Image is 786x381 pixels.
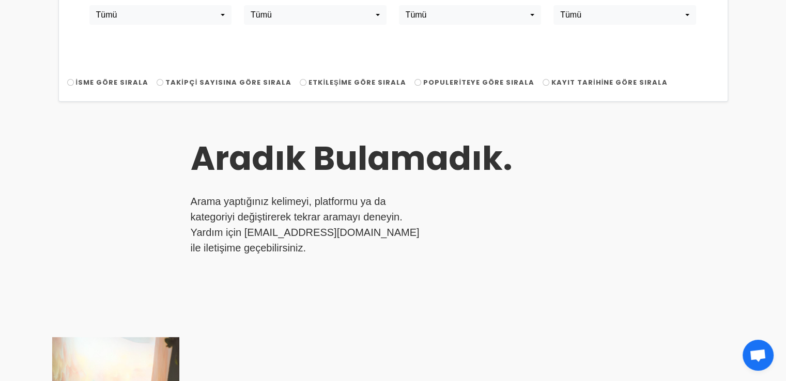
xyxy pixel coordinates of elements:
[406,9,528,21] div: Tümü
[560,9,683,21] div: Tümü
[244,5,387,25] button: Tümü
[309,77,406,87] span: Etkileşime Göre Sırala
[191,139,580,179] h3: Aradık Bulamadık.
[543,79,549,86] input: Kayıt Tarihine Göre Sırala
[67,79,74,86] input: İsme Göre Sırala
[157,79,163,86] input: Takipçi Sayısına Göre Sırala
[743,340,774,371] a: Açık sohbet
[76,77,149,87] span: İsme Göre Sırala
[165,77,291,87] span: Takipçi Sayısına Göre Sırala
[300,79,306,86] input: Etkileşime Göre Sırala
[553,5,696,25] button: Tümü
[551,77,668,87] span: Kayıt Tarihine Göre Sırala
[399,5,542,25] button: Tümü
[89,5,232,25] button: Tümü
[414,79,421,86] input: Populeriteye Göre Sırala
[251,9,373,21] div: Tümü
[96,9,219,21] div: Tümü
[423,77,534,87] span: Populeriteye Göre Sırala
[191,194,425,256] p: Arama yaptığınız kelimeyi, platformu ya da kategoriyi değiştirerek tekrar aramayı deneyin. Yardım...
